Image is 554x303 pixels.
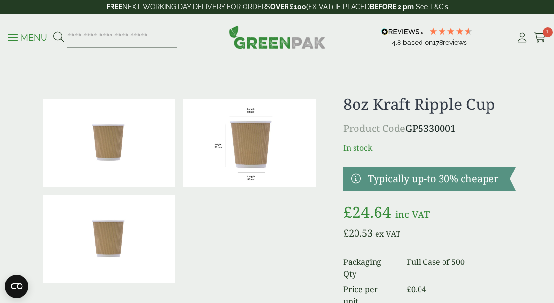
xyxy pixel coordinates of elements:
img: 8oz Kraft Ripple Cup 0 [43,99,176,187]
i: Cart [534,33,546,43]
dt: Packaging Qty [343,256,395,280]
strong: OVER £100 [270,3,306,11]
span: 1 [543,27,553,37]
span: Based on [403,39,433,46]
strong: FREE [106,3,122,11]
bdi: 0.04 [407,284,426,295]
span: £ [343,201,352,222]
i: My Account [516,33,528,43]
p: In stock [343,142,516,153]
span: ex VAT [375,228,400,239]
p: Menu [8,32,47,43]
span: 178 [433,39,443,46]
h1: 8oz Kraft Ripple Cup [343,95,516,113]
button: Open CMP widget [5,275,28,298]
span: Product Code [343,122,405,135]
dd: Full Case of 500 [407,256,516,280]
bdi: 24.64 [343,201,391,222]
img: 8oz Kraft Ripple Cup Full Case Of 0 [43,195,176,283]
div: 4.78 Stars [429,27,473,36]
span: inc VAT [395,208,430,221]
span: £ [407,284,411,295]
img: REVIEWS.io [381,28,424,35]
span: 4.8 [392,39,403,46]
img: RippleCup_8oz [183,99,316,187]
bdi: 20.53 [343,226,373,239]
span: reviews [443,39,467,46]
a: Menu [8,32,47,42]
p: GP5330001 [343,121,516,136]
a: See T&C's [416,3,448,11]
span: £ [343,226,349,239]
strong: BEFORE 2 pm [370,3,414,11]
a: 1 [534,30,546,45]
img: GreenPak Supplies [229,25,326,49]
